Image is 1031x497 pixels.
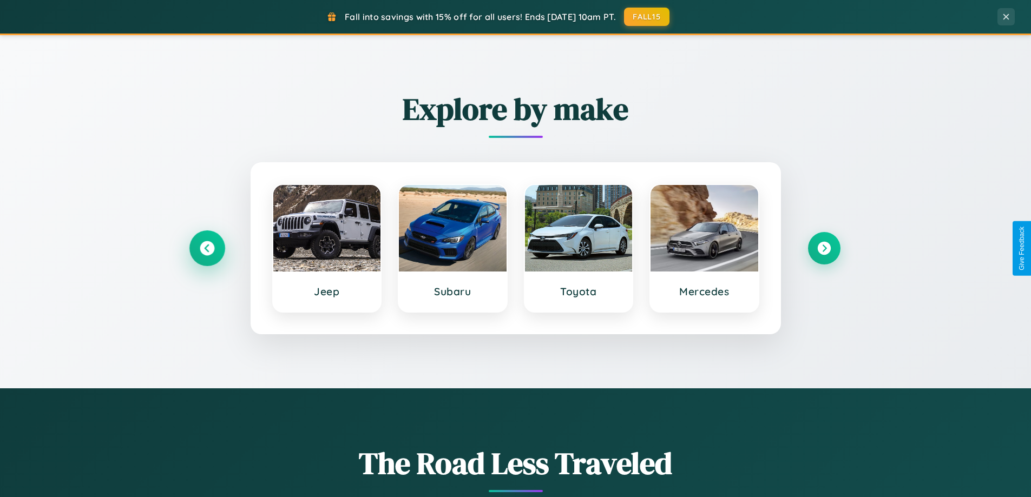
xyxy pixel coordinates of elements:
h3: Jeep [284,285,370,298]
button: FALL15 [624,8,669,26]
h2: Explore by make [191,88,840,130]
h1: The Road Less Traveled [191,442,840,484]
span: Fall into savings with 15% off for all users! Ends [DATE] 10am PT. [345,11,616,22]
h3: Subaru [410,285,496,298]
h3: Mercedes [661,285,747,298]
div: Give Feedback [1018,227,1026,270]
h3: Toyota [536,285,622,298]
